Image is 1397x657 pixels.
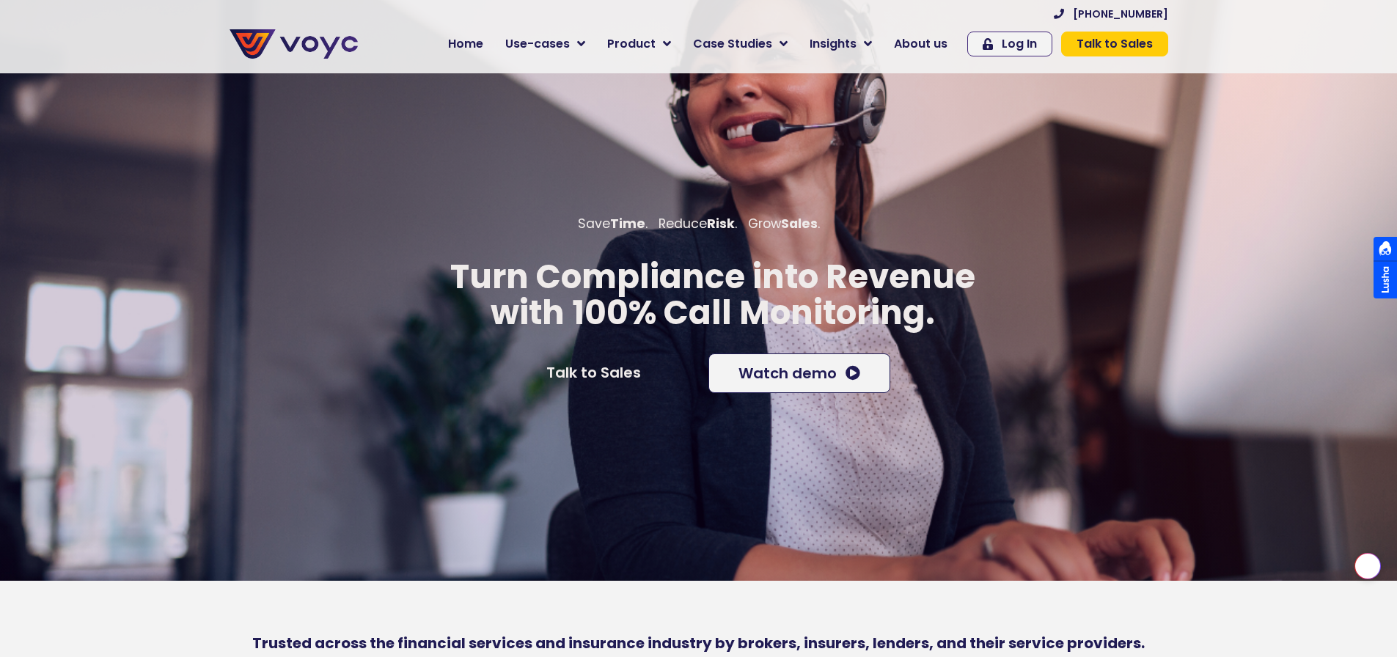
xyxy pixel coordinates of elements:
b: Risk [707,215,735,232]
a: Use-cases [494,29,596,59]
a: Talk to Sales [517,353,670,392]
b: Sales [781,215,818,232]
a: About us [883,29,958,59]
b: Time [610,215,645,232]
span: Talk to Sales [546,365,641,380]
span: [PHONE_NUMBER] [1073,9,1168,19]
a: [PHONE_NUMBER] [1054,9,1168,19]
b: Trusted across the financial services and insurance industry by brokers, insurers, lenders, and t... [252,633,1145,653]
a: Talk to Sales [1061,32,1168,56]
span: Log In [1002,38,1037,50]
a: Log In [967,32,1052,56]
span: Home [448,35,483,53]
a: Case Studies [682,29,799,59]
span: Insights [810,35,857,53]
img: voyc-full-logo [230,29,358,59]
a: Insights [799,29,883,59]
span: Talk to Sales [1077,38,1153,50]
a: Watch demo [708,353,890,393]
span: Watch demo [738,366,837,381]
span: Case Studies [693,35,772,53]
a: Home [437,29,494,59]
span: About us [894,35,947,53]
span: Use-cases [505,35,570,53]
span: Product [607,35,656,53]
a: Product [596,29,682,59]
